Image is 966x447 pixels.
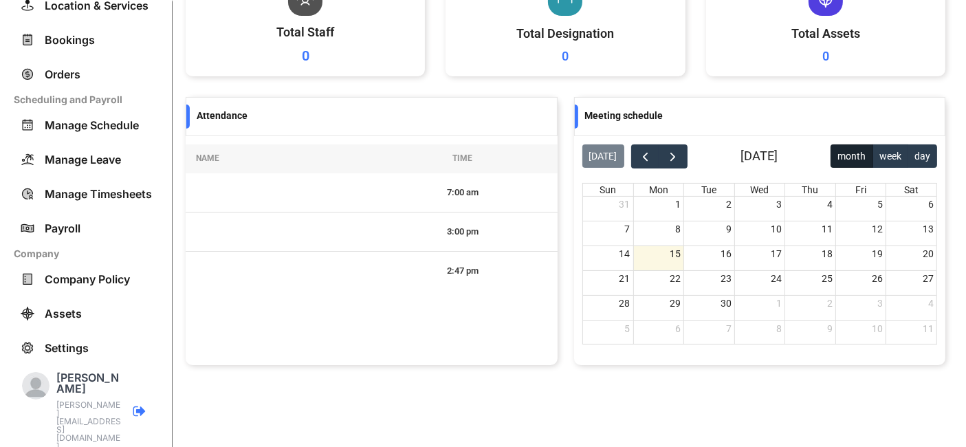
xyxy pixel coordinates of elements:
[378,223,547,240] div: 3:00 pm
[901,184,921,196] a: Sat
[617,246,633,261] a: 14
[617,271,633,286] a: 21
[617,296,633,311] a: 28
[921,321,937,336] a: 11
[597,184,619,196] a: Sun
[45,154,155,165] div: Manage Leave
[800,184,822,196] a: Thu
[926,197,937,212] a: 6
[22,372,50,400] img: blank-profile-picture-973460_960_720.webp
[718,296,734,311] a: 30
[723,197,734,212] a: 2
[740,150,778,162] h2: [DATE]
[921,221,937,237] a: 13
[853,184,869,196] a: Fri
[768,246,784,261] a: 17
[14,249,158,259] div: Company
[713,28,938,40] div: Total Assets
[378,150,547,167] div: TIME
[45,308,155,319] div: Assets
[875,296,886,311] a: 3
[819,246,835,261] a: 18
[819,221,835,237] a: 11
[45,342,155,353] div: Settings
[672,197,683,212] a: 1
[582,144,624,168] button: [DATE]
[822,50,829,63] div: 0
[872,144,908,168] button: week
[196,150,364,167] div: NAME
[768,271,784,286] a: 24
[622,221,633,237] a: 7
[819,271,835,286] a: 25
[908,144,937,168] button: day
[869,221,886,237] a: 12
[773,296,784,311] a: 1
[378,263,547,279] div: 2:47 pm
[921,246,937,261] a: 20
[747,184,771,196] a: Wed
[718,271,734,286] a: 23
[452,28,678,40] div: Total Designation
[824,321,835,336] a: 9
[926,296,937,311] a: 4
[585,109,932,123] h5: Meeting schedule
[768,221,784,237] a: 10
[723,321,734,336] a: 7
[617,197,633,212] a: 31
[45,188,155,199] div: Manage Timesheets
[45,34,155,45] div: Bookings
[672,221,683,237] a: 8
[667,296,683,311] a: 29
[193,26,418,39] div: Total Staff
[773,321,784,336] a: 8
[631,144,659,168] button: prev
[921,271,937,286] a: 27
[869,246,886,261] a: 19
[646,184,671,196] a: Mon
[378,184,547,201] div: 7:00 am
[773,197,784,212] a: 3
[824,296,835,311] a: 2
[659,144,687,168] button: next
[197,109,543,123] h5: Attendance
[869,271,886,286] a: 26
[723,221,734,237] a: 9
[672,321,683,336] a: 6
[831,144,872,168] button: month
[667,246,683,261] a: 15
[718,246,734,261] a: 16
[45,120,155,131] div: Manage Schedule
[622,321,633,336] a: 5
[14,95,158,105] div: Scheduling and Payroll
[699,184,719,196] a: Tue
[302,49,309,63] div: 0
[45,69,155,80] div: Orders
[45,223,155,234] div: Payroll
[56,372,122,394] div: [PERSON_NAME]
[875,197,886,212] a: 5
[562,50,569,63] div: 0
[869,321,886,336] a: 10
[45,274,155,285] div: Company Policy
[667,271,683,286] a: 22
[824,197,835,212] a: 4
